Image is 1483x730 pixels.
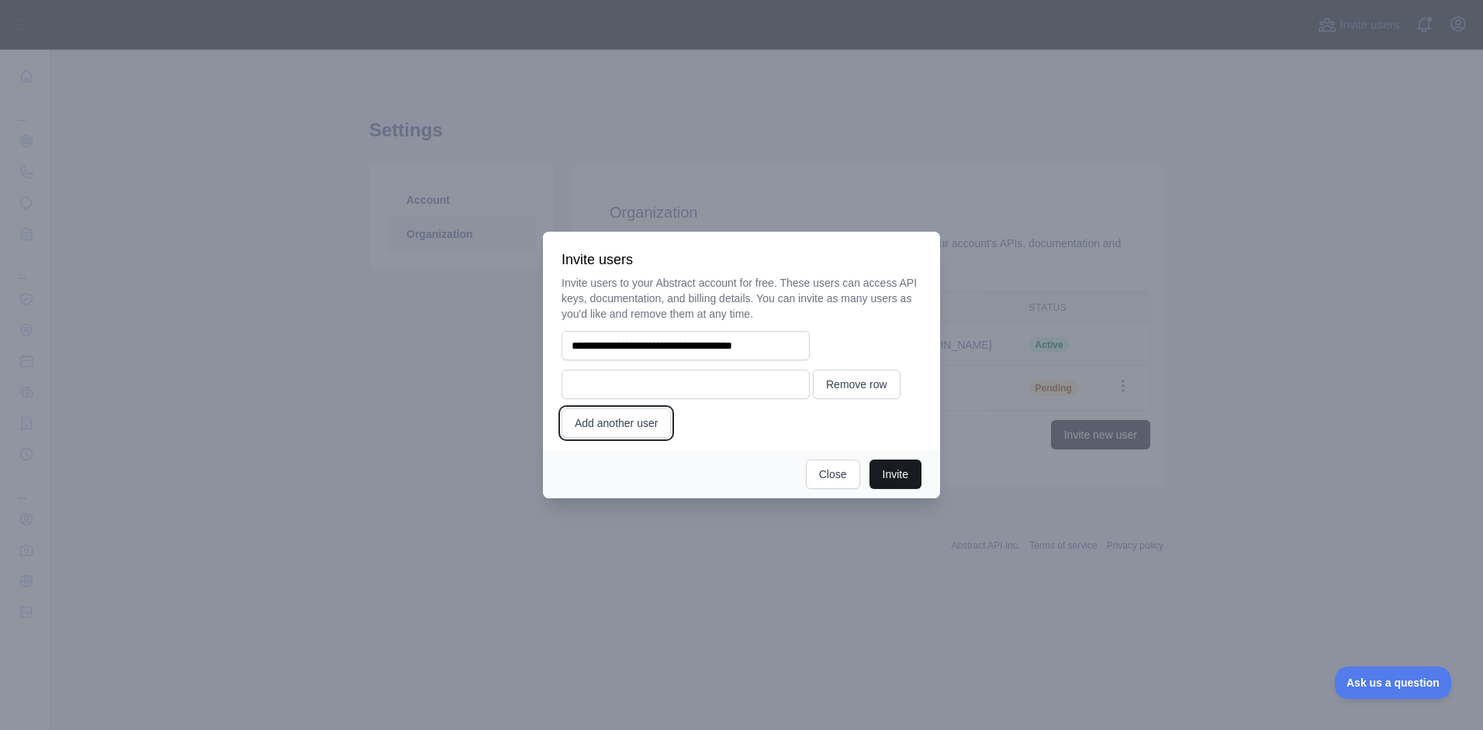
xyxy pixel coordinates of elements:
[813,370,901,399] button: Remove row
[806,460,860,489] button: Close
[1335,666,1452,699] iframe: Toggle Customer Support
[562,275,921,322] p: Invite users to your Abstract account for free. These users can access API keys, documentation, a...
[562,250,921,269] h3: Invite users
[869,460,921,489] button: Invite
[562,408,671,438] button: Add another user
